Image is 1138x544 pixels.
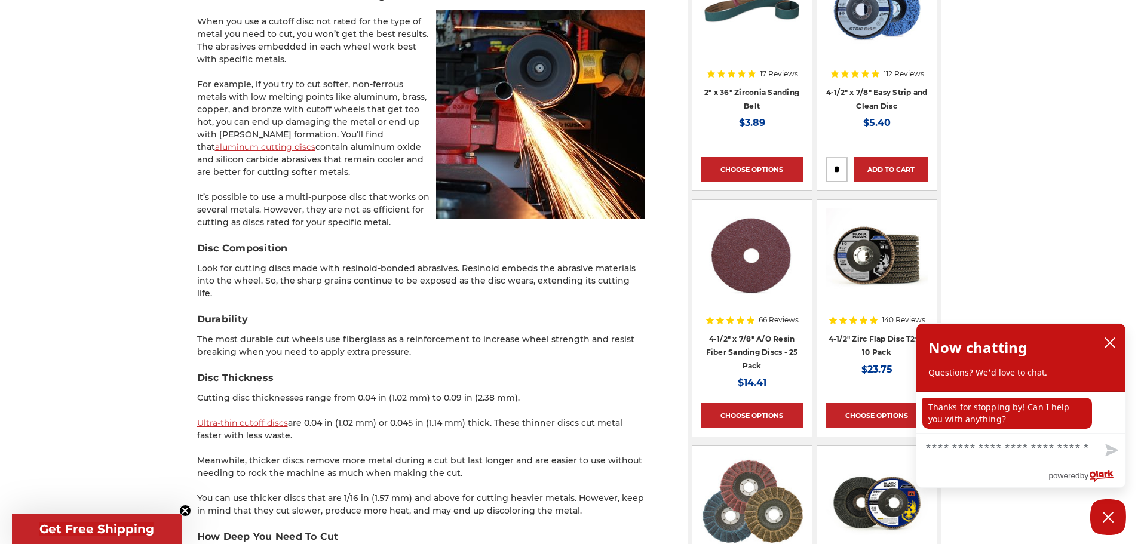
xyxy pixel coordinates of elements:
p: For example, if you try to cut softer, non-ferrous metals with low melting points like aluminum, ... [197,78,645,179]
h3: How Deep You Need To Cut [197,530,645,544]
button: Close Chatbox [1090,499,1126,535]
div: Get Free ShippingClose teaser [12,514,182,544]
p: Thanks for stopping by! Can I help you with anything? [922,397,1092,428]
h3: Durability [197,312,645,327]
a: 4-1/2" x 7/8" Easy Strip and Clean Disc [826,88,928,110]
button: Close teaser [179,505,191,517]
a: 4.5 inch resin fiber disc [701,208,803,343]
p: Questions? We'd love to chat. [928,367,1114,379]
a: Choose Options [701,157,803,182]
a: aluminum cutting discs [215,142,315,152]
span: powered [1048,468,1079,483]
a: Choose Options [826,403,928,428]
a: Choose Options [701,403,803,428]
a: Ultra-thin cutoff discs [197,417,288,428]
h3: Disc Thickness [197,371,645,385]
p: It’s possible to use a multi-purpose disc that works on several metals. However, they are not as ... [197,191,645,229]
p: You can use thicker discs that are 1/16 in (1.57 mm) and above for cutting heavier metals. Howeve... [197,492,645,517]
span: Get Free Shipping [39,522,154,536]
a: Add to Cart [854,157,928,182]
a: 2" x 36" Zirconia Sanding Belt [704,88,799,110]
p: The most durable cut wheels use fiberglass as a reinforcement to increase wheel strength and resi... [197,333,645,358]
p: are 0.04 in (1.02 mm) or 0.045 in (1.14 mm) thick. These thinner discs cut metal faster with less... [197,417,645,442]
img: 4.5" Black Hawk Zirconia Flap Disc 10 Pack [826,208,928,304]
span: $5.40 [863,117,891,128]
p: Cutting disc thicknesses range from 0.04 in (1.02 mm) to 0.09 in (2.38 mm). [197,392,645,404]
p: When you use a cutoff disc not rated for the type of metal you need to cut, you won’t get the bes... [197,16,645,66]
p: Look for cutting discs made with resinoid-bonded abrasives. Resinoid embeds the abrasive material... [197,262,645,300]
span: $14.41 [738,377,766,388]
button: close chatbox [1100,334,1119,352]
h2: Now chatting [928,336,1027,359]
span: $23.75 [861,364,892,375]
a: 4-1/2" x 7/8" A/O Resin Fiber Sanding Discs - 25 Pack [706,334,798,370]
button: Send message [1096,437,1125,465]
img: 4.5 inch resin fiber disc [701,208,803,304]
a: Powered by Olark [1048,465,1125,487]
p: Meanwhile, thicker discs remove more metal during a cut but last longer and are easier to use wit... [197,454,645,480]
img: Angle grinder cutting metal pipe with cutoff disc [436,10,645,219]
span: by [1080,468,1088,483]
h3: Disc Composition [197,241,645,256]
div: olark chatbox [916,323,1126,488]
div: chat [916,391,1125,433]
a: 4.5" Black Hawk Zirconia Flap Disc 10 Pack [826,208,928,343]
span: $3.89 [739,117,765,128]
